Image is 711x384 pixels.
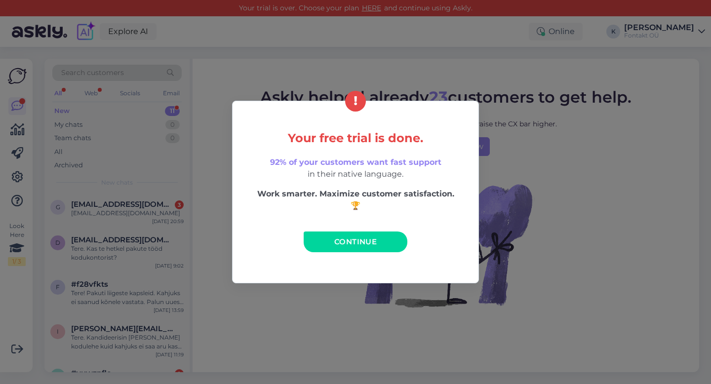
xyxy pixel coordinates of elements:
[270,157,441,167] span: 92% of your customers want fast support
[253,132,458,145] h5: Your free trial is done.
[253,188,458,212] p: Work smarter. Maximize customer satisfaction. 🏆
[334,237,377,246] span: Continue
[253,156,458,180] p: in their native language.
[304,231,407,252] a: Continue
